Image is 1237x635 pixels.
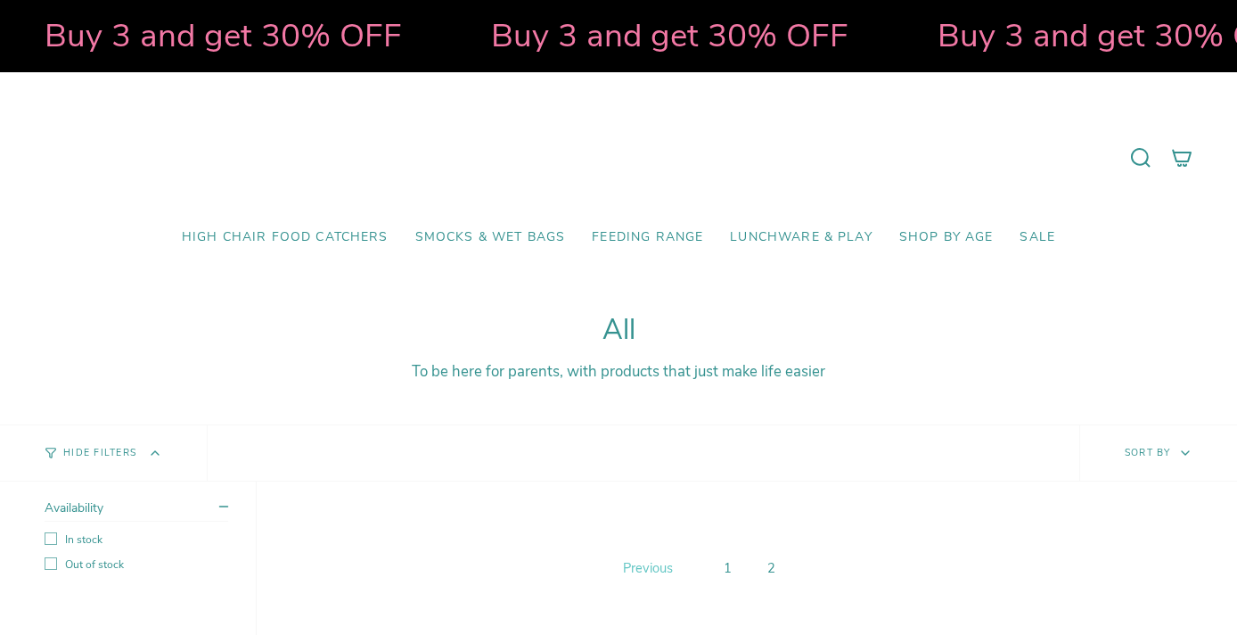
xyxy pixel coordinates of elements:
[717,217,885,259] a: Lunchware & Play
[1125,446,1171,459] span: Sort by
[402,217,579,259] a: Smocks & Wet Bags
[168,217,402,259] a: High Chair Food Catchers
[618,555,677,581] a: Previous
[491,13,848,58] strong: Buy 3 and get 30% OFF
[45,532,228,547] label: In stock
[623,559,673,577] span: Previous
[63,449,136,458] span: Hide Filters
[412,361,825,382] span: To be here for parents, with products that just make life easier
[45,499,228,522] summary: Availability
[45,13,402,58] strong: Buy 3 and get 30% OFF
[886,217,1007,259] a: Shop by Age
[45,314,1192,347] h1: All
[182,230,389,245] span: High Chair Food Catchers
[465,99,773,217] a: Mumma’s Little Helpers
[717,556,739,581] a: 1
[415,230,566,245] span: Smocks & Wet Bags
[1079,425,1237,481] button: Sort by
[760,556,782,581] a: 2
[730,230,872,245] span: Lunchware & Play
[1020,230,1055,245] span: SALE
[592,230,703,245] span: Feeding Range
[1006,217,1069,259] a: SALE
[45,557,228,572] label: Out of stock
[578,217,717,259] a: Feeding Range
[899,230,994,245] span: Shop by Age
[45,499,103,516] span: Availability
